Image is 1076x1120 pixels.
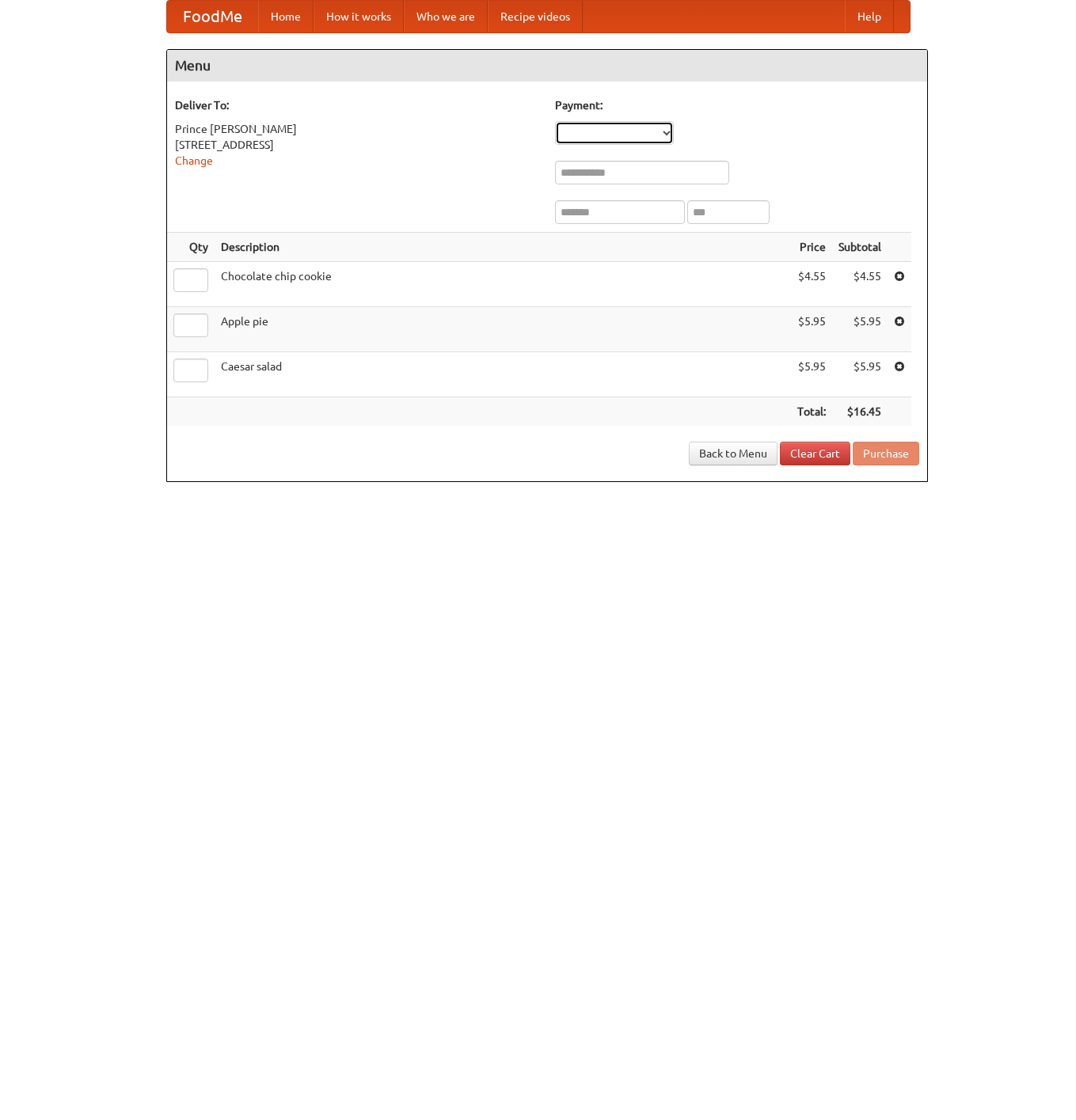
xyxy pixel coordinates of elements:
td: Chocolate chip cookie [215,262,791,307]
th: Description [215,233,791,262]
a: Recipe videos [488,1,583,32]
a: Who we are [404,1,488,32]
th: Total: [791,397,832,427]
a: Back to Menu [689,442,778,465]
td: $4.55 [832,262,888,307]
a: Clear Cart [780,442,850,465]
td: $5.95 [832,307,888,352]
td: $4.55 [791,262,832,307]
h5: Payment: [555,97,919,113]
a: Help [845,1,894,32]
td: $5.95 [791,352,832,397]
a: Change [175,154,213,167]
button: Purchase [853,442,919,465]
h5: Deliver To: [175,97,539,113]
div: [STREET_ADDRESS] [175,137,539,153]
th: $16.45 [832,397,888,427]
td: Caesar salad [215,352,791,397]
h4: Menu [167,50,927,82]
a: How it works [314,1,404,32]
td: $5.95 [791,307,832,352]
th: Subtotal [832,233,888,262]
th: Qty [167,233,215,262]
a: Home [258,1,314,32]
a: FoodMe [167,1,258,32]
td: Apple pie [215,307,791,352]
td: $5.95 [832,352,888,397]
div: Prince [PERSON_NAME] [175,121,539,137]
th: Price [791,233,832,262]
